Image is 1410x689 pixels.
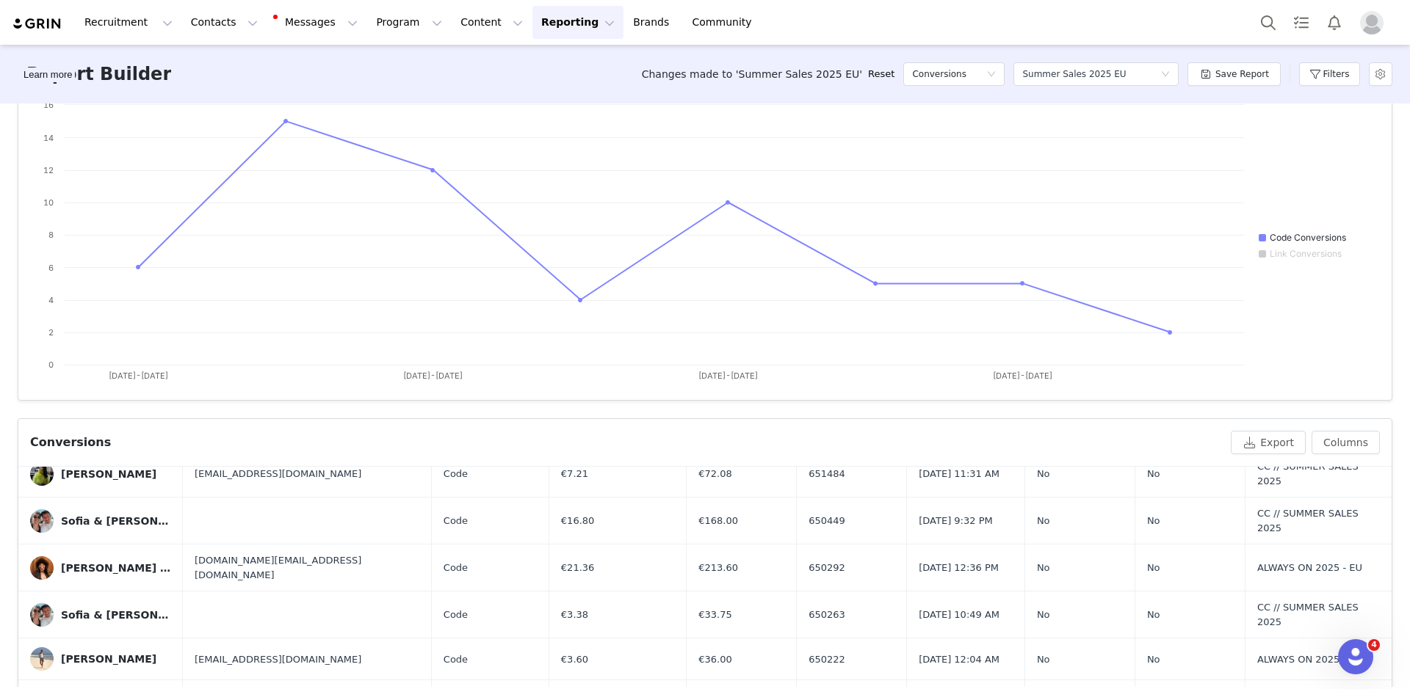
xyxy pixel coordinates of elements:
[267,6,366,39] button: Messages
[444,608,468,622] span: Code
[809,561,845,575] span: 650292
[624,6,682,39] a: Brands
[76,6,181,39] button: Recruitment
[1257,561,1362,575] span: ALWAYS ON 2025 - EU
[919,652,999,667] span: [DATE] 12:04 AM
[43,197,54,208] text: 10
[30,647,54,671] img: ca6caece-ba35-42e4-97b6-2fd28f15f2b2.jpg
[698,371,758,381] text: [DATE]-[DATE]
[561,467,588,481] span: €7.21
[698,652,732,667] span: €36.00
[1338,639,1373,674] iframe: Intercom live chat
[48,230,54,240] text: 8
[919,608,999,622] span: [DATE] 10:49 AM
[868,67,894,81] a: Reset
[1270,248,1342,259] text: Link Conversions
[1037,467,1050,481] span: No
[1147,561,1160,575] span: No
[1270,232,1346,243] text: Code Conversions
[1037,514,1050,528] span: No
[1037,608,1050,622] span: No
[1312,431,1380,454] button: Columns
[561,652,588,667] span: €3.60
[1037,561,1050,575] span: No
[61,653,156,665] div: [PERSON_NAME]
[919,467,999,481] span: [DATE] 11:31 AM
[30,462,171,486] a: [PERSON_NAME]
[21,68,75,82] div: Tooltip anchor
[993,371,1052,381] text: [DATE]-[DATE]
[367,6,451,39] button: Program
[195,467,361,481] span: [EMAIL_ADDRESS][DOMAIN_NAME]
[30,556,171,580] a: [PERSON_NAME] pour les intimes 💛
[48,263,54,273] text: 6
[182,6,267,39] button: Contacts
[30,603,171,627] a: Sofia & [PERSON_NAME]
[30,509,54,533] img: 93715a17-9520-483a-ab6a-b0e24d986cc8.jpg
[30,434,111,451] div: Conversions
[1161,70,1170,80] i: icon: down
[1147,467,1160,481] span: No
[1037,652,1050,667] span: No
[12,17,63,31] img: grin logo
[1351,11,1398,34] button: Profile
[61,609,171,621] div: Sofia & [PERSON_NAME]
[561,514,595,528] span: €16.80
[30,603,54,627] img: 93715a17-9520-483a-ab6a-b0e24d986cc8.jpg
[684,6,767,39] a: Community
[444,514,468,528] span: Code
[444,561,468,575] span: Code
[195,652,361,667] span: [EMAIL_ADDRESS][DOMAIN_NAME]
[48,295,54,305] text: 4
[444,467,468,481] span: Code
[561,608,588,622] span: €3.38
[1318,6,1351,39] button: Notifications
[61,515,171,527] div: Sofia & [PERSON_NAME]
[809,652,845,667] span: 650222
[698,608,732,622] span: €33.75
[1285,6,1317,39] a: Tasks
[1257,652,1362,667] span: ALWAYS ON 2025 - EU
[43,100,54,110] text: 16
[61,562,171,574] div: [PERSON_NAME] pour les intimes 💛
[30,462,54,486] img: d6d3987f-d28c-4e03-b2c4-c45081b6dc0b.jpg
[26,61,171,87] h3: Report Builder
[809,608,845,622] span: 650263
[912,63,966,85] h5: Conversions
[1360,11,1384,34] img: placeholder-profile.jpg
[1231,431,1306,454] button: Export
[1257,600,1380,629] span: CC // SUMMER SALES 2025
[642,67,862,82] span: Changes made to 'Summer Sales 2025 EU'
[987,70,996,80] i: icon: down
[444,652,468,667] span: Code
[30,509,171,533] a: Sofia & [PERSON_NAME]
[195,553,419,582] span: [DOMAIN_NAME][EMAIL_ADDRESS][DOMAIN_NAME]
[809,514,845,528] span: 650449
[43,165,54,175] text: 12
[698,561,738,575] span: €213.60
[403,371,463,381] text: [DATE]-[DATE]
[61,468,156,480] div: [PERSON_NAME]
[43,133,54,143] text: 14
[48,327,54,338] text: 2
[1257,459,1380,488] span: CC // SUMMER SALES 2025
[1252,6,1284,39] button: Search
[109,371,168,381] text: [DATE]-[DATE]
[1368,639,1380,651] span: 4
[919,561,999,575] span: [DATE] 12:36 PM
[452,6,532,39] button: Content
[1147,514,1160,528] span: No
[532,6,623,39] button: Reporting
[30,556,54,580] img: 02285458-f29a-464e-a838-92c0995aee3a.jpg
[919,514,992,528] span: [DATE] 9:32 PM
[698,514,738,528] span: €168.00
[30,647,171,671] a: [PERSON_NAME]
[1147,608,1160,622] span: No
[1299,62,1360,86] button: Filters
[561,561,595,575] span: €21.36
[1257,506,1380,535] span: CC // SUMMER SALES 2025
[809,467,845,481] span: 651484
[1187,62,1281,86] button: Save Report
[1147,652,1160,667] span: No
